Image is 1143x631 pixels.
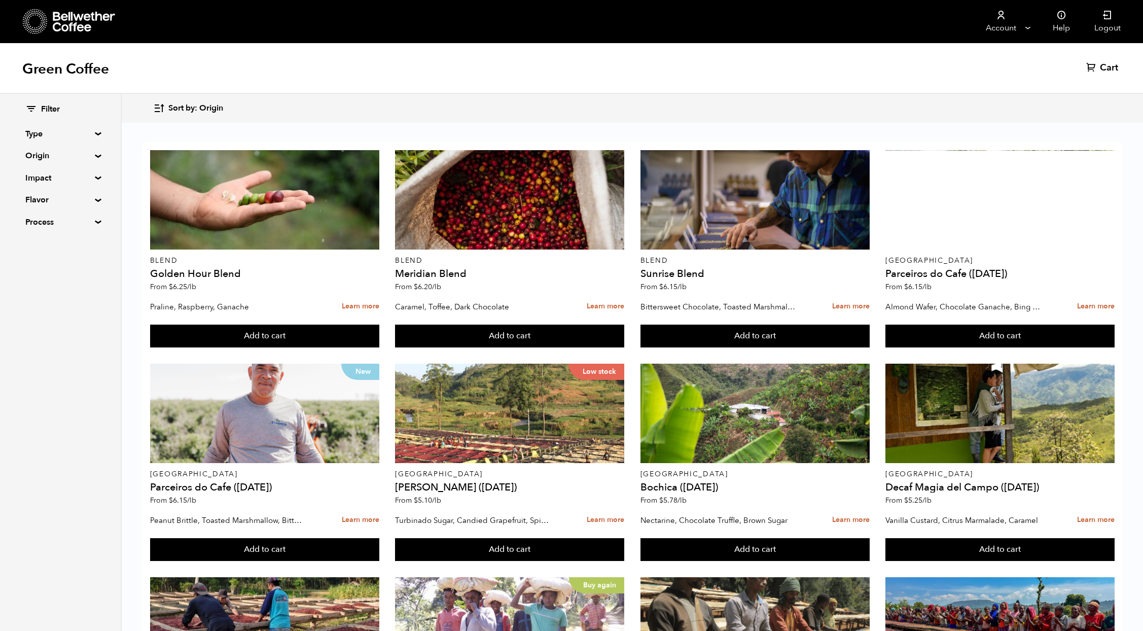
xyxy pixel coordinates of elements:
p: Caramel, Toffee, Dark Chocolate [395,299,551,314]
a: Low stock [395,364,624,463]
span: From [640,282,687,292]
p: Blend [395,257,624,264]
span: /lb [677,282,687,292]
bdi: 5.78 [659,496,687,505]
p: Nectarine, Chocolate Truffle, Brown Sugar [640,513,796,528]
bdi: 5.10 [414,496,441,505]
p: Blend [150,257,379,264]
bdi: 6.15 [169,496,196,505]
span: $ [904,496,908,505]
h4: Parceiros do Cafe ([DATE]) [885,269,1115,279]
span: /lb [432,496,441,505]
summary: Type [25,128,95,140]
button: Sort by: Origin [153,96,223,120]
span: From [885,496,932,505]
span: $ [904,282,908,292]
span: From [150,282,196,292]
button: Add to cart [640,538,870,562]
span: /lb [922,496,932,505]
p: [GEOGRAPHIC_DATA] [640,471,870,478]
span: Sort by: Origin [168,103,223,114]
a: Learn more [342,296,379,318]
span: /lb [432,282,441,292]
span: $ [169,282,173,292]
a: New [150,364,379,463]
h4: Meridian Blend [395,269,624,279]
p: Praline, Raspberry, Ganache [150,299,306,314]
span: $ [414,496,418,505]
p: Blend [640,257,870,264]
h4: Parceiros do Cafe ([DATE]) [150,482,379,493]
a: Learn more [587,296,624,318]
p: [GEOGRAPHIC_DATA] [885,471,1115,478]
p: [GEOGRAPHIC_DATA] [150,471,379,478]
p: Vanilla Custard, Citrus Marmalade, Caramel [885,513,1041,528]
button: Add to cart [885,325,1115,348]
h4: Sunrise Blend [640,269,870,279]
summary: Impact [25,172,95,184]
span: $ [659,282,663,292]
button: Add to cart [150,325,379,348]
p: [GEOGRAPHIC_DATA] [885,257,1115,264]
button: Add to cart [885,538,1115,562]
summary: Origin [25,150,95,162]
a: Learn more [587,509,624,531]
a: Learn more [342,509,379,531]
button: Add to cart [150,538,379,562]
span: $ [169,496,173,505]
summary: Flavor [25,194,95,206]
a: Learn more [1077,296,1115,318]
span: Cart [1100,62,1118,74]
summary: Process [25,216,95,228]
span: $ [659,496,663,505]
h4: Golden Hour Blend [150,269,379,279]
span: Filter [41,104,60,115]
a: Learn more [1077,509,1115,531]
span: From [395,282,441,292]
a: Learn more [832,509,870,531]
bdi: 6.15 [904,282,932,292]
p: New [341,364,379,380]
bdi: 6.25 [169,282,196,292]
span: From [395,496,441,505]
h4: [PERSON_NAME] ([DATE]) [395,482,624,493]
h4: Bochica ([DATE]) [640,482,870,493]
bdi: 5.25 [904,496,932,505]
span: /lb [187,282,196,292]
p: Peanut Brittle, Toasted Marshmallow, Bittersweet Chocolate [150,513,306,528]
span: /lb [677,496,687,505]
button: Add to cart [395,538,624,562]
h1: Green Coffee [22,60,109,78]
button: Add to cart [640,325,870,348]
span: From [150,496,196,505]
span: From [885,282,932,292]
p: Buy again [569,577,624,593]
p: Low stock [568,364,624,380]
a: Cart [1086,62,1121,74]
p: Almond Wafer, Chocolate Ganache, Bing Cherry [885,299,1041,314]
span: $ [414,282,418,292]
span: From [640,496,687,505]
button: Add to cart [395,325,624,348]
bdi: 6.20 [414,282,441,292]
p: Turbinado Sugar, Candied Grapefruit, Spiced Plum [395,513,551,528]
p: Bittersweet Chocolate, Toasted Marshmallow, Candied Orange, Praline [640,299,796,314]
span: /lb [187,496,196,505]
p: [GEOGRAPHIC_DATA] [395,471,624,478]
a: Learn more [832,296,870,318]
h4: Decaf Magia del Campo ([DATE]) [885,482,1115,493]
bdi: 6.15 [659,282,687,292]
span: /lb [922,282,932,292]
